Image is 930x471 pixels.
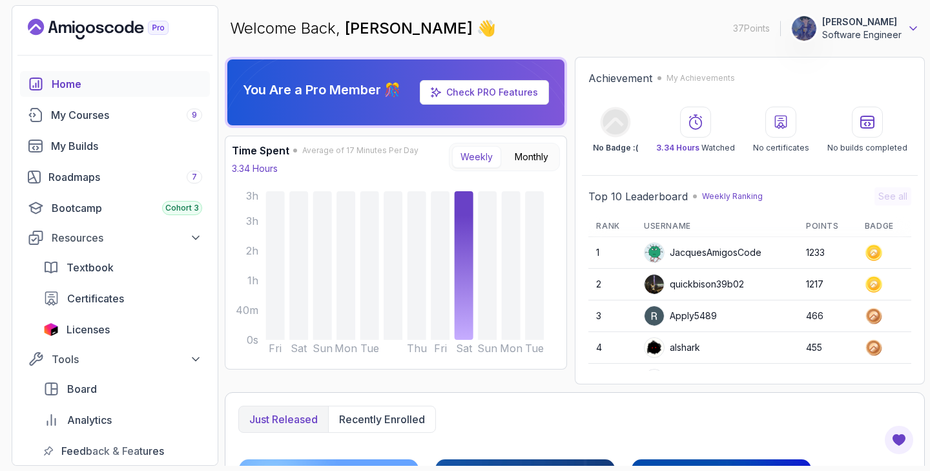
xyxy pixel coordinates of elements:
[165,203,199,213] span: Cohort 3
[798,300,857,332] td: 466
[28,19,198,39] a: Landing page
[360,342,379,355] tspan: Tue
[239,406,328,432] button: Just released
[246,189,258,202] tspan: 3h
[645,306,664,326] img: user profile image
[588,237,636,269] td: 1
[339,412,425,427] p: Recently enrolled
[500,342,522,355] tspan: Mon
[232,162,278,175] p: 3.34 Hours
[20,71,210,97] a: home
[291,342,307,355] tspan: Sat
[588,216,636,237] th: Rank
[420,80,549,105] a: Check PRO Features
[644,337,700,358] div: alshark
[525,342,544,355] tspan: Tue
[48,169,202,185] div: Roadmaps
[588,70,652,86] h2: Achievement
[36,438,210,464] a: feedback
[20,348,210,371] button: Tools
[644,369,706,390] div: IssaKass
[792,16,816,41] img: user profile image
[588,332,636,364] td: 4
[246,244,258,257] tspan: 2h
[230,18,496,39] p: Welcome Back,
[407,342,427,355] tspan: Thu
[588,300,636,332] td: 3
[20,195,210,221] a: bootcamp
[791,16,920,41] button: user profile image[PERSON_NAME]Software Engineer
[798,332,857,364] td: 455
[822,16,902,28] p: [PERSON_NAME]
[588,269,636,300] td: 2
[798,237,857,269] td: 1233
[20,102,210,128] a: courses
[247,333,258,346] tspan: 0s
[36,407,210,433] a: analytics
[588,189,688,204] h2: Top 10 Leaderboard
[36,317,210,342] a: licenses
[593,143,638,153] p: No Badge :(
[456,342,473,355] tspan: Sat
[328,406,435,432] button: Recently enrolled
[67,260,114,275] span: Textbook
[702,191,763,202] p: Weekly Ranking
[302,145,418,156] span: Average of 17 Minutes Per Day
[236,304,258,317] tspan: 40m
[20,133,210,159] a: builds
[20,226,210,249] button: Resources
[52,351,202,367] div: Tools
[36,286,210,311] a: certificates
[36,255,210,280] a: textbook
[52,230,202,246] div: Resources
[243,81,400,99] p: You Are a Pro Member 🎊
[874,187,911,205] button: See all
[446,87,538,98] a: Check PRO Features
[506,146,557,168] button: Monthly
[733,22,770,35] p: 37 Points
[192,110,197,120] span: 9
[452,146,501,168] button: Weekly
[232,143,289,158] h3: Time Spent
[656,143,735,153] p: Watched
[477,342,497,355] tspan: Sun
[61,443,164,459] span: Feedback & Features
[345,19,477,37] span: [PERSON_NAME]
[857,216,911,237] th: Badge
[822,28,902,41] p: Software Engineer
[753,143,809,153] p: No certificates
[798,269,857,300] td: 1217
[798,216,857,237] th: Points
[67,291,124,306] span: Certificates
[645,338,664,357] img: user profile image
[20,164,210,190] a: roadmaps
[645,370,664,389] img: user profile image
[269,342,282,355] tspan: Fri
[247,274,258,287] tspan: 1h
[52,200,202,216] div: Bootcamp
[67,322,110,337] span: Licenses
[798,364,857,395] td: 379
[249,412,318,427] p: Just released
[645,275,664,294] img: user profile image
[588,364,636,395] td: 5
[51,138,202,154] div: My Builds
[192,172,197,182] span: 7
[477,18,497,39] span: 👋
[644,306,717,326] div: Apply5489
[666,73,735,83] p: My Achievements
[636,216,798,237] th: Username
[36,376,210,402] a: board
[313,342,333,355] tspan: Sun
[827,143,907,153] p: No builds completed
[43,323,59,336] img: jetbrains icon
[644,242,761,263] div: JacquesAmigosCode
[656,143,699,152] span: 3.34 Hours
[335,342,357,355] tspan: Mon
[246,215,258,227] tspan: 3h
[645,243,664,262] img: default monster avatar
[67,412,112,428] span: Analytics
[51,107,202,123] div: My Courses
[644,274,744,295] div: quickbison39b02
[67,381,97,397] span: Board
